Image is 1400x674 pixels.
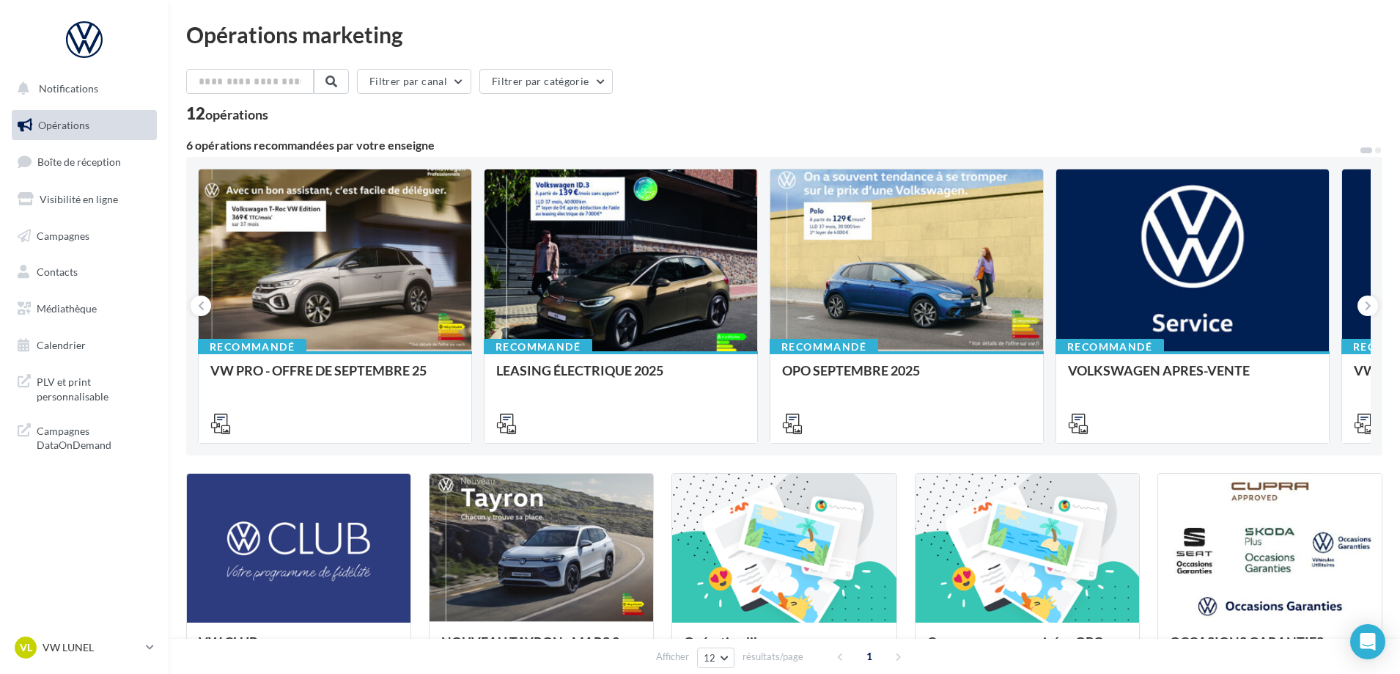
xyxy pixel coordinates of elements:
span: Campagnes DataOnDemand [37,421,151,453]
span: Notifications [39,82,98,95]
div: OCCASIONS GARANTIES [1170,634,1370,664]
a: Visibilité en ligne [9,184,160,215]
div: LEASING ÉLECTRIQUE 2025 [496,363,745,392]
a: Campagnes [9,221,160,252]
span: 12 [704,652,716,664]
p: VW LUNEL [43,640,140,655]
div: VW PRO - OFFRE DE SEPTEMBRE 25 [210,363,460,392]
span: Boîte de réception [37,155,121,168]
div: 6 opérations recommandées par votre enseigne [186,139,1359,151]
span: Afficher [656,650,689,664]
span: PLV et print personnalisable [37,372,151,403]
div: Opérations marketing [186,23,1382,45]
span: Contacts [37,265,78,278]
div: Open Intercom Messenger [1350,624,1385,659]
div: NOUVEAU TAYRON - MARS 2025 [441,634,641,664]
button: Notifications [9,73,154,104]
div: opérations [205,108,268,121]
a: Campagnes DataOnDemand [9,415,160,458]
div: VOLKSWAGEN APRES-VENTE [1068,363,1317,392]
span: Opérations [38,119,89,131]
a: PLV et print personnalisable [9,366,160,409]
span: Campagnes [37,229,89,241]
span: résultats/page [743,650,803,664]
div: VW CLUB [199,634,399,664]
a: Boîte de réception [9,146,160,177]
a: Médiathèque [9,293,160,324]
div: Campagnes sponsorisées OPO [927,634,1127,664]
a: Opérations [9,110,160,141]
button: 12 [697,648,734,668]
a: Contacts [9,257,160,287]
div: 12 [186,106,268,122]
span: VL [20,640,32,655]
div: Recommandé [770,339,878,355]
span: Calendrier [37,339,86,351]
div: Opération libre [684,634,884,664]
a: Calendrier [9,330,160,361]
button: Filtrer par catégorie [479,69,613,94]
div: Recommandé [1055,339,1164,355]
div: Recommandé [484,339,592,355]
button: Filtrer par canal [357,69,471,94]
span: Visibilité en ligne [40,193,118,205]
div: Recommandé [198,339,306,355]
a: VL VW LUNEL [12,634,157,662]
span: Médiathèque [37,302,97,315]
div: OPO SEPTEMBRE 2025 [782,363,1031,392]
span: 1 [858,645,881,668]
